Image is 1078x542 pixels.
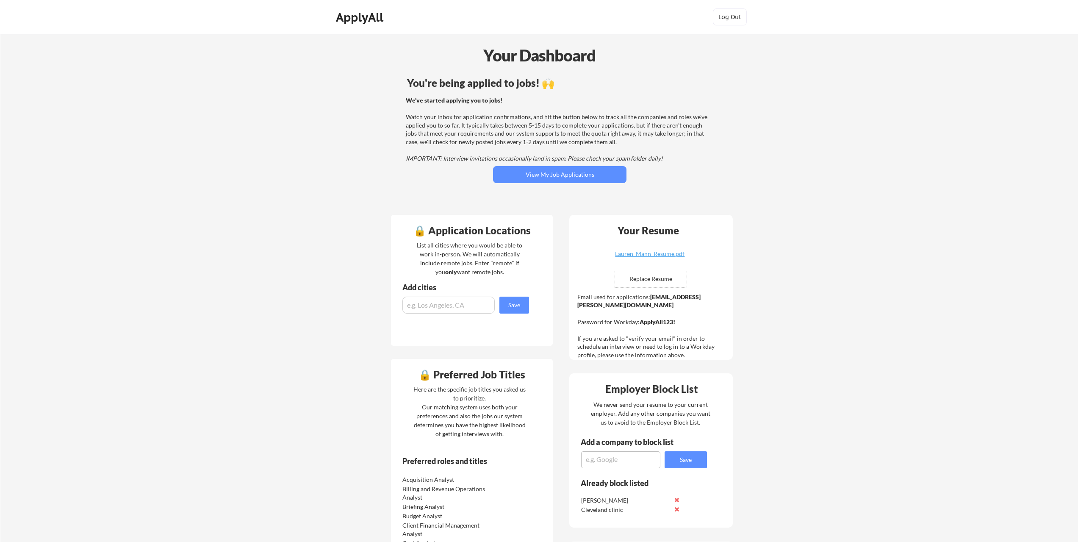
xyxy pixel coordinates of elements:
[445,268,457,275] strong: only
[411,241,528,276] div: List all cities where you would be able to work in-person. We will automatically include remote j...
[406,97,502,104] strong: We've started applying you to jobs!
[406,155,663,162] em: IMPORTANT: Interview invitations occasionally land in spam. Please check your spam folder daily!
[577,293,701,309] strong: [EMAIL_ADDRESS][PERSON_NAME][DOMAIN_NAME]
[402,503,492,511] div: Briefing Analyst
[1,43,1078,67] div: Your Dashboard
[665,451,707,468] button: Save
[581,438,687,446] div: Add a company to block list
[581,479,696,487] div: Already block listed
[402,457,518,465] div: Preferred roles and titles
[599,251,700,257] div: Lauren_Mann_Resume.pdf
[581,506,671,514] div: Cleveland clinic
[402,284,531,291] div: Add cities
[402,297,495,314] input: e.g. Los Angeles, CA
[577,293,727,359] div: Email used for applications: Password for Workday: If you are asked to "verify your email" in ord...
[406,96,711,163] div: Watch your inbox for application confirmations, and hit the button below to track all the compani...
[402,475,492,484] div: Acquisition Analyst
[590,400,711,427] div: We never send your resume to your current employer. Add any other companies you want us to avoid ...
[581,496,671,505] div: [PERSON_NAME]
[640,318,675,325] strong: ApplyAll123!
[599,251,700,264] a: Lauren_Mann_Resume.pdf
[407,78,712,88] div: You're being applied to jobs! 🙌
[499,297,529,314] button: Save
[713,8,747,25] button: Log Out
[402,485,492,501] div: Billing and Revenue Operations Analyst
[411,385,528,438] div: Here are the specific job titles you asked us to prioritize. Our matching system uses both your p...
[402,521,492,538] div: Client Financial Management Analyst
[393,370,551,380] div: 🔒 Preferred Job Titles
[493,166,626,183] button: View My Job Applications
[573,384,730,394] div: Employer Block List
[606,225,690,236] div: Your Resume
[393,225,551,236] div: 🔒 Application Locations
[336,10,386,25] div: ApplyAll
[402,512,492,520] div: Budget Analyst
